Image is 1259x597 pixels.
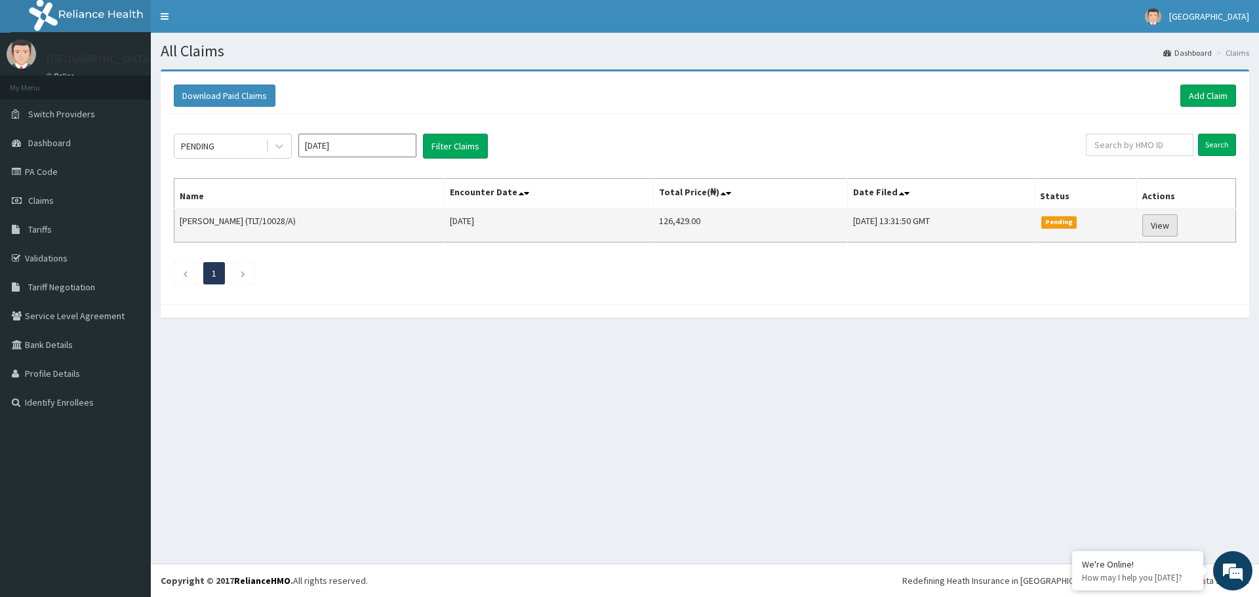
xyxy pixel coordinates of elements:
a: Dashboard [1163,47,1212,58]
a: View [1142,214,1178,237]
span: Tariff Negotiation [28,281,95,293]
a: RelianceHMO [234,575,290,587]
a: Next page [240,267,246,279]
span: Dashboard [28,137,71,149]
td: [DATE] 13:31:50 GMT [847,208,1034,242]
td: [DATE] [445,208,654,242]
button: Filter Claims [423,134,488,159]
p: [GEOGRAPHIC_DATA] [46,53,154,65]
p: How may I help you today? [1082,572,1193,583]
a: Add Claim [1180,85,1236,107]
div: Redefining Heath Insurance in [GEOGRAPHIC_DATA] using Telemedicine and Data Science! [902,574,1249,587]
td: 126,429.00 [654,208,847,242]
img: User Image [7,39,36,69]
div: PENDING [181,140,214,153]
td: [PERSON_NAME] (TLT/10028/A) [174,208,445,242]
a: Previous page [182,267,188,279]
img: User Image [1145,9,1161,25]
th: Actions [1137,179,1236,209]
li: Claims [1213,47,1249,58]
button: Download Paid Claims [174,85,275,107]
div: We're Online! [1082,558,1193,570]
th: Encounter Date [445,179,654,209]
th: Total Price(₦) [654,179,847,209]
h1: All Claims [161,43,1249,60]
span: Claims [28,195,54,206]
input: Search by HMO ID [1086,134,1193,156]
span: [GEOGRAPHIC_DATA] [1169,10,1249,22]
span: Pending [1041,216,1077,228]
th: Date Filed [847,179,1034,209]
span: Tariffs [28,223,52,235]
footer: All rights reserved. [151,564,1259,597]
input: Select Month and Year [298,134,416,157]
input: Search [1198,134,1236,156]
th: Status [1034,179,1136,209]
span: Switch Providers [28,108,95,120]
th: Name [174,179,445,209]
a: Online [46,71,77,81]
strong: Copyright © 2017 . [161,575,293,587]
a: Page 1 is your current page [212,267,216,279]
